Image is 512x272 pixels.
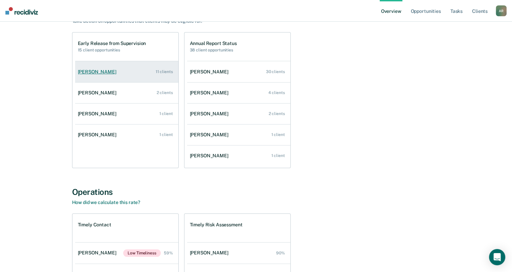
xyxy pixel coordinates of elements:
span: Low Timeliness [123,249,160,257]
div: [PERSON_NAME] [190,250,231,256]
div: [PERSON_NAME] [78,111,119,117]
div: [PERSON_NAME] [190,90,231,96]
div: [PERSON_NAME] [78,90,119,96]
h2: 38 client opportunities [190,48,237,52]
a: [PERSON_NAME] 1 client [187,125,290,144]
img: Recidiviz [5,7,38,15]
div: Operations [72,187,440,197]
div: [PERSON_NAME] [78,132,119,138]
div: 1 client [159,132,173,137]
a: [PERSON_NAME]Low Timeliness 59% [75,243,178,264]
a: [PERSON_NAME] 4 clients [187,83,290,103]
div: 1 client [271,153,285,158]
a: [PERSON_NAME] 30 clients [187,62,290,82]
a: [PERSON_NAME] 1 client [75,104,178,123]
div: 2 clients [157,90,173,95]
div: 30 clients [266,69,285,74]
div: 2 clients [269,111,285,116]
button: AR [496,5,507,16]
h1: Timely Risk Assessment [190,222,243,228]
a: [PERSON_NAME] 2 clients [75,83,178,103]
a: [PERSON_NAME] 1 client [75,125,178,144]
div: 90% [276,251,285,255]
h1: Timely Contact [78,222,111,228]
div: [PERSON_NAME] [190,69,231,75]
div: [PERSON_NAME] [190,132,231,138]
h1: Early Release from Supervision [78,41,146,46]
div: [PERSON_NAME] [190,111,231,117]
h1: Annual Report Status [190,41,237,46]
div: Open Intercom Messenger [489,249,505,265]
a: [PERSON_NAME] 11 clients [75,62,178,82]
div: 59% [164,251,173,255]
a: [PERSON_NAME] 90% [187,243,290,263]
a: [PERSON_NAME] 1 client [187,146,290,165]
a: How did we calculate this rate? [72,200,140,205]
div: 1 client [159,111,173,116]
div: [PERSON_NAME] [190,153,231,159]
div: [PERSON_NAME] [78,69,119,75]
div: 4 clients [268,90,285,95]
div: A R [496,5,507,16]
h2: 15 client opportunities [78,48,146,52]
div: [PERSON_NAME] [78,250,119,256]
a: [PERSON_NAME] 2 clients [187,104,290,123]
div: 11 clients [156,69,173,74]
div: 1 client [271,132,285,137]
